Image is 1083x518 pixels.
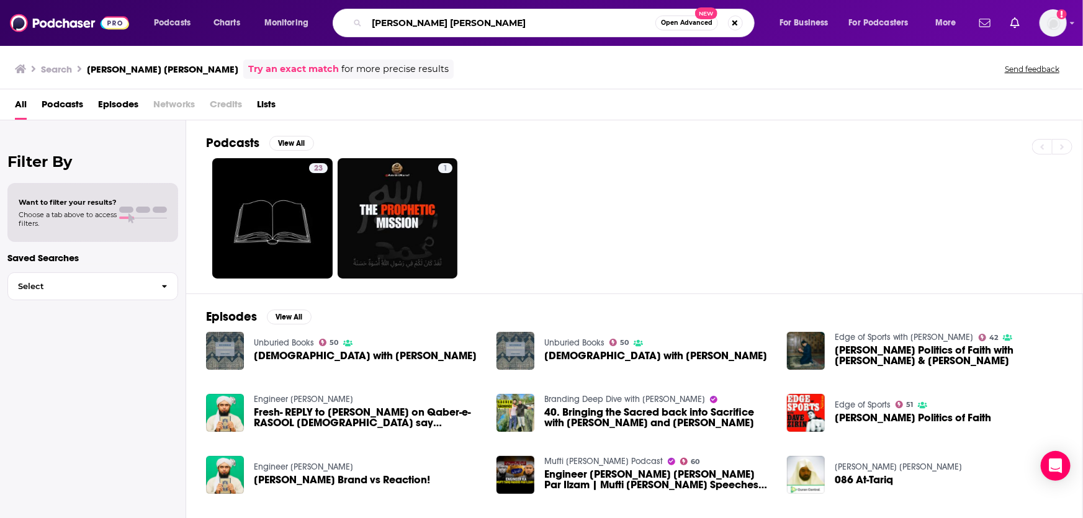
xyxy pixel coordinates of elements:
[661,20,712,26] span: Open Advanced
[212,158,333,279] a: 23
[544,469,772,490] a: Engineer Ka Mufti Tariq Masood Par Ilzam | Mufti Tariq Masood Speeches 🕋
[206,456,244,494] img: Maulana Tariq J. Brand vs Reaction!
[41,63,72,75] h3: Search
[367,13,655,33] input: Search podcasts, credits, & more...
[254,407,482,428] a: Fresh- REPLY to Maulana Tariq Jamil on Qaber-e-RASOOL ﷺ say SHAFAT Mangna ! ! ! Engineer Muhammad...
[264,14,308,32] span: Monitoring
[544,394,705,404] a: Branding Deep Dive with Ahmed Cheema
[680,458,700,465] a: 60
[98,94,138,120] a: Episodes
[544,351,767,361] span: [DEMOGRAPHIC_DATA] with [PERSON_NAME]
[771,13,844,33] button: open menu
[655,16,718,30] button: Open AdvancedNew
[206,394,244,432] img: Fresh- REPLY to Maulana Tariq Jamil on Qaber-e-RASOOL ﷺ say SHAFAT Mangna ! ! ! Engineer Muhammad...
[1005,12,1025,33] a: Show notifications dropdown
[835,332,974,342] a: Edge of Sports with Dave Zirin
[544,337,604,348] a: Unburied Books
[497,332,534,370] a: Muhammad with Tariq Ali
[835,345,1063,366] span: [PERSON_NAME] Politics of Faith with [PERSON_NAME] & [PERSON_NAME]
[206,332,244,370] img: Muhammad with Tariq Ali
[438,163,452,173] a: 1
[330,340,338,346] span: 50
[979,334,999,341] a: 42
[609,339,629,346] a: 50
[1040,9,1067,37] img: User Profile
[206,135,259,151] h2: Podcasts
[935,14,956,32] span: More
[974,12,995,33] a: Show notifications dropdown
[10,11,129,35] img: Podchaser - Follow, Share and Rate Podcasts
[210,94,242,120] span: Credits
[338,158,458,279] a: 1
[544,407,772,428] a: 40. Bringing the Sacred back into Sacrifice with Ali Ahmed and Muhammad Tariq
[319,339,339,346] a: 50
[841,13,927,33] button: open menu
[1001,64,1063,74] button: Send feedback
[443,163,447,175] span: 1
[497,456,534,494] img: Engineer Ka Mufti Tariq Masood Par Ilzam | Mufti Tariq Masood Speeches 🕋
[213,14,240,32] span: Charts
[544,407,772,428] span: 40. Bringing the Sacred back into Sacrifice with [PERSON_NAME] and [PERSON_NAME]
[87,63,238,75] h3: [PERSON_NAME] [PERSON_NAME]
[205,13,248,33] a: Charts
[248,62,339,76] a: Try an exact match
[344,9,766,37] div: Search podcasts, credits, & more...
[544,469,772,490] span: Engineer [PERSON_NAME] [PERSON_NAME] Par Ilzam | Mufti [PERSON_NAME] Speeches 🕋
[780,14,829,32] span: For Business
[19,210,117,228] span: Choose a tab above to access filters.
[145,13,207,33] button: open menu
[256,13,325,33] button: open menu
[544,456,663,467] a: Mufti Tariq Masood Podcast
[896,401,914,408] a: 51
[835,413,992,423] span: [PERSON_NAME] Politics of Faith
[497,394,534,432] img: 40. Bringing the Sacred back into Sacrifice with Ali Ahmed and Muhammad Tariq
[835,400,891,410] a: Edge of Sports
[691,459,699,465] span: 60
[254,475,430,485] span: [PERSON_NAME] Brand vs Reaction!
[1057,9,1067,19] svg: Add a profile image
[254,394,353,404] a: Engineer Muhammad Ali Mirza
[153,94,195,120] span: Networks
[267,310,312,324] button: View All
[989,335,998,341] span: 42
[787,394,825,432] img: Muhammad Ali's Politics of Faith
[254,462,353,472] a: Engineer Muhammad Ali Mirza
[1041,451,1071,481] div: Open Intercom Messenger
[835,475,893,485] a: 086 At-Tariq
[257,94,276,120] a: Lists
[835,462,963,472] a: Muhammad Saleh Alim Shah
[544,351,767,361] a: Muhammad with Tariq Ali
[206,309,312,324] a: EpisodesView All
[787,332,825,370] a: Muhammad Ali's Politics of Faith with Shireen Ahmed & Tariq Toure
[254,351,477,361] span: [DEMOGRAPHIC_DATA] with [PERSON_NAME]
[1040,9,1067,37] span: Logged in as vivianamoreno
[7,252,178,264] p: Saved Searches
[927,13,972,33] button: open menu
[254,351,477,361] a: Muhammad with Tariq Ali
[19,198,117,207] span: Want to filter your results?
[314,163,323,175] span: 23
[7,272,178,300] button: Select
[341,62,449,76] span: for more precise results
[154,14,191,32] span: Podcasts
[787,456,825,494] img: 086 At-Tariq
[254,407,482,428] span: Fresh- REPLY to [PERSON_NAME] on Qaber-e-RASOOL [DEMOGRAPHIC_DATA] say [PERSON_NAME] ! ! ! Engine...
[254,475,430,485] a: Maulana Tariq J. Brand vs Reaction!
[8,282,151,290] span: Select
[15,94,27,120] a: All
[835,345,1063,366] a: Muhammad Ali's Politics of Faith with Shireen Ahmed & Tariq Toure
[206,309,257,324] h2: Episodes
[906,402,913,408] span: 51
[309,163,328,173] a: 23
[254,337,314,348] a: Unburied Books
